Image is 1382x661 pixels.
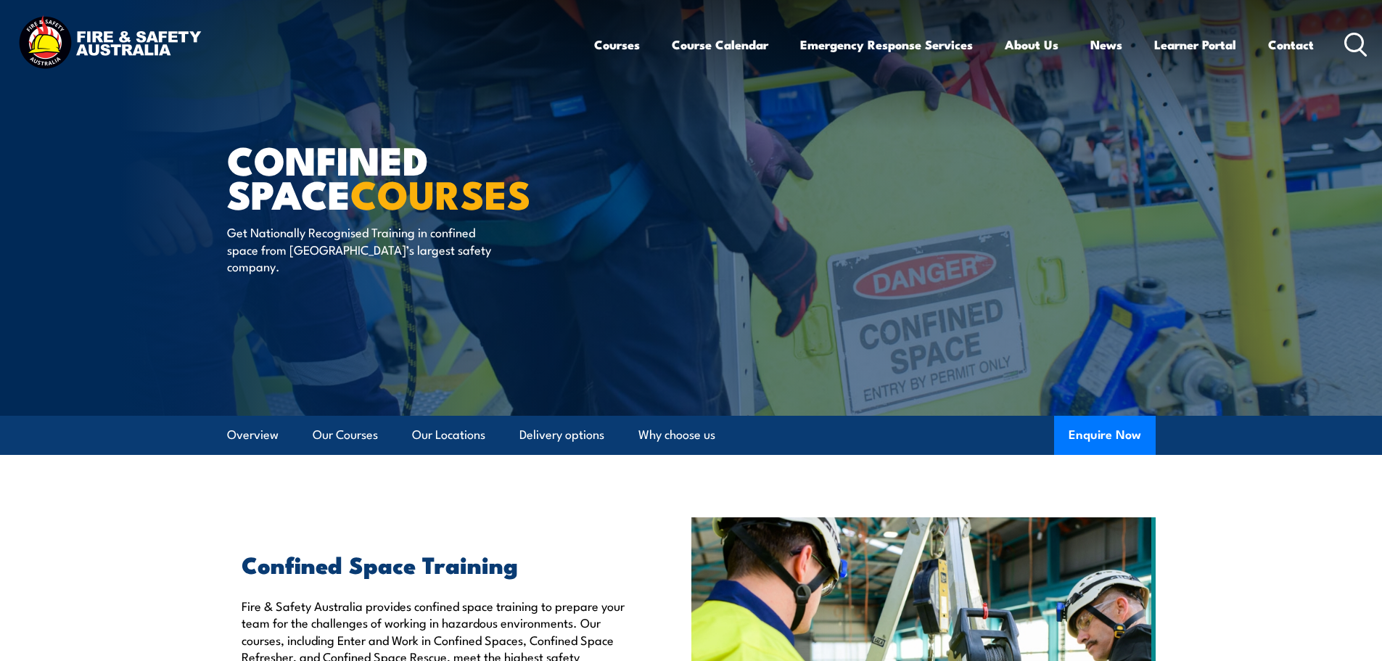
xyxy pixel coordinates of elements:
[594,25,640,64] a: Courses
[800,25,973,64] a: Emergency Response Services
[1090,25,1122,64] a: News
[638,416,715,454] a: Why choose us
[412,416,485,454] a: Our Locations
[227,223,492,274] p: Get Nationally Recognised Training in confined space from [GEOGRAPHIC_DATA]’s largest safety comp...
[313,416,378,454] a: Our Courses
[227,416,279,454] a: Overview
[242,554,625,574] h2: Confined Space Training
[1268,25,1314,64] a: Contact
[227,142,585,210] h1: Confined Space
[672,25,768,64] a: Course Calendar
[1054,416,1156,455] button: Enquire Now
[350,163,531,223] strong: COURSES
[519,416,604,454] a: Delivery options
[1005,25,1058,64] a: About Us
[1154,25,1236,64] a: Learner Portal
